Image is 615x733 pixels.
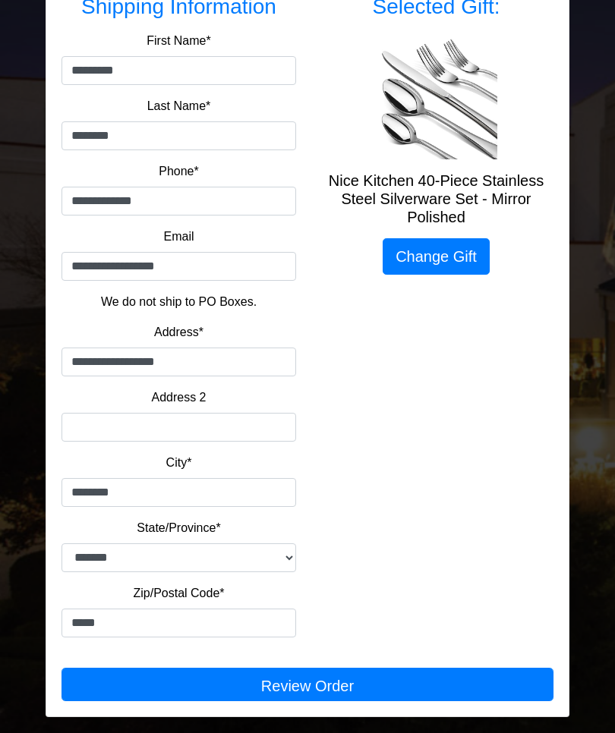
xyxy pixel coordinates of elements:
[376,38,497,159] img: Nice Kitchen 40-Piece Stainless Steel Silverware Set - Mirror Polished
[163,228,194,246] label: Email
[73,293,285,311] p: We do not ship to PO Boxes.
[159,162,199,181] label: Phone*
[154,323,203,341] label: Address*
[166,454,192,472] label: City*
[319,171,553,226] h5: Nice Kitchen 40-Piece Stainless Steel Silverware Set - Mirror Polished
[61,668,553,701] button: Review Order
[383,238,490,275] a: Change Gift
[147,32,210,50] label: First Name*
[147,97,211,115] label: Last Name*
[137,519,220,537] label: State/Province*
[151,389,206,407] label: Address 2
[133,584,224,602] label: Zip/Postal Code*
